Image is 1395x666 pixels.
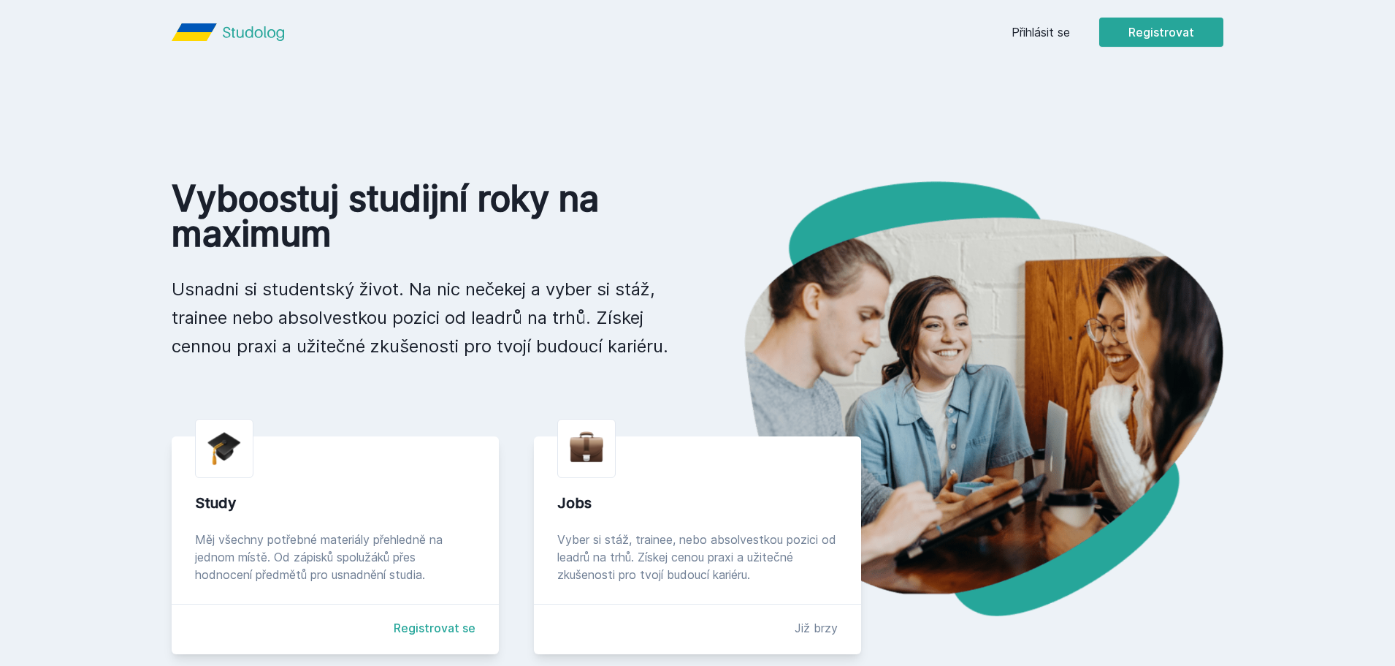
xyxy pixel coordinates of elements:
a: Registrovat se [394,619,475,637]
img: hero.png [697,181,1223,616]
div: Již brzy [795,619,838,637]
h1: Vyboostuj studijní roky na maximum [172,181,674,251]
div: Vyber si stáž, trainee, nebo absolvestkou pozici od leadrů na trhů. Získej cenou praxi a užitečné... [557,531,838,583]
div: Jobs [557,493,838,513]
div: Study [195,493,475,513]
p: Usnadni si studentský život. Na nic nečekej a vyber si stáž, trainee nebo absolvestkou pozici od ... [172,275,674,360]
a: Přihlásit se [1012,23,1070,41]
img: graduation-cap.png [207,431,241,466]
button: Registrovat [1099,18,1223,47]
img: briefcase.png [570,428,603,466]
div: Měj všechny potřebné materiály přehledně na jednom místě. Od zápisků spolužáků přes hodnocení pře... [195,531,475,583]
